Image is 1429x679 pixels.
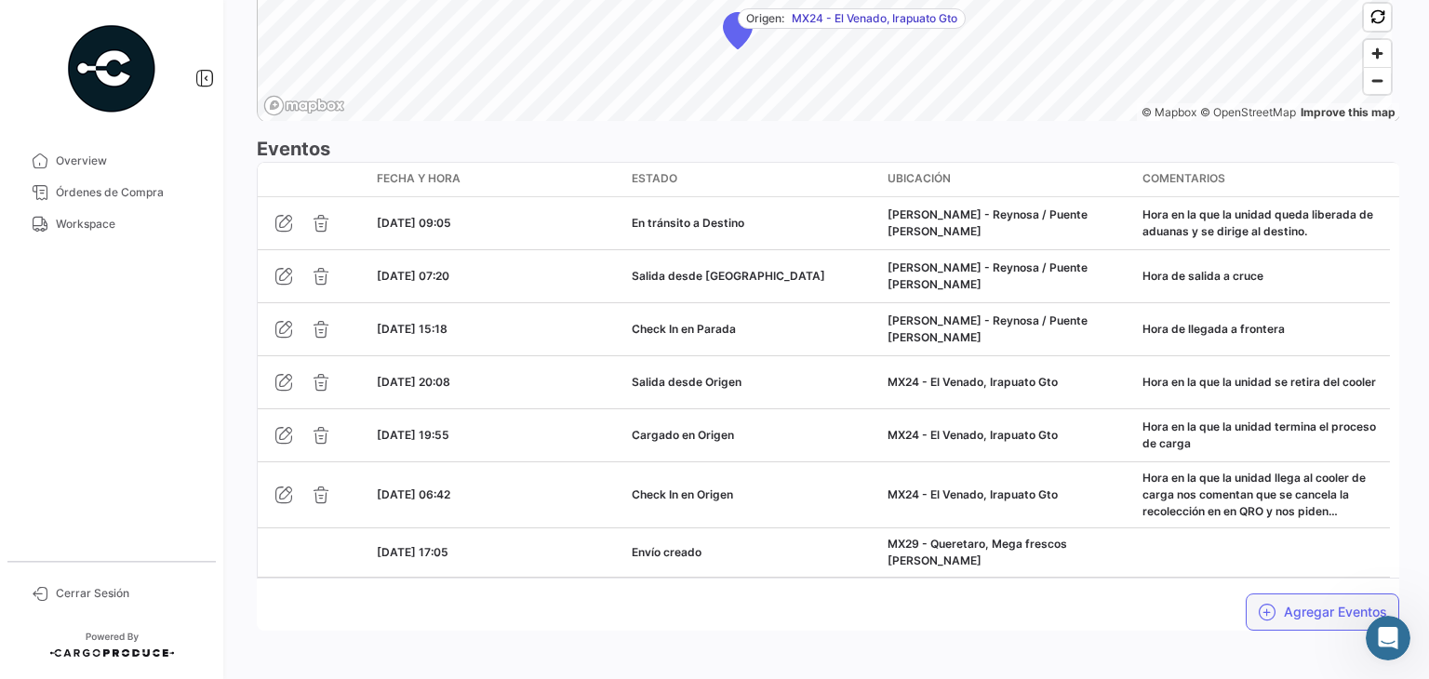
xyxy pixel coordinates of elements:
[632,215,872,232] div: En tránsito a Destino
[377,487,450,501] span: [DATE] 06:42
[632,170,677,187] span: Estado
[15,177,208,208] a: Órdenes de Compra
[377,428,449,442] span: [DATE] 19:55
[253,30,290,67] div: Profile image for Juan
[78,295,323,310] span: tan bein al operador [PERSON_NAME]
[1142,419,1382,452] div: Hora en la que la unidad termina el proceso de carga
[56,184,201,201] span: Órdenes de Compra
[257,136,1399,162] h3: Eventos
[880,163,1135,196] datatable-header-cell: Ubicación
[888,536,1128,569] div: MX29 - Queretaro, Mega frescos [PERSON_NAME]
[56,216,201,233] span: Workspace
[263,95,345,116] a: Mapbox logo
[1364,68,1391,94] span: Zoom out
[1246,593,1399,631] button: Agregar Eventos
[320,30,354,63] div: Cerrar
[632,268,872,285] div: Salida desde [GEOGRAPHIC_DATA]
[888,374,1128,391] div: MX24 - El Venado, Irapuato Gto
[248,554,309,567] span: Mensajes
[377,269,449,283] span: [DATE] 07:20
[377,375,450,389] span: [DATE] 20:08
[1301,105,1396,119] a: Map feedback
[15,145,208,177] a: Overview
[36,305,59,327] div: J
[377,545,448,559] span: [DATE] 17:05
[1200,105,1296,119] a: OpenStreetMap
[205,313,274,332] div: • Hace 18h
[369,163,624,196] datatable-header-cell: Fecha y Hora
[37,41,180,60] img: logo
[1142,374,1382,391] div: Hora en la que la unidad se retira del cooler
[888,313,1128,346] div: [PERSON_NAME] - Reynosa / Puente [PERSON_NAME]
[888,170,951,187] span: Ubicación
[65,22,158,115] img: powered-by.png
[37,132,335,164] p: [PERSON_NAME] 👋
[1142,268,1382,285] div: Hora de salida a cruce
[1364,40,1391,67] button: Zoom in
[50,305,73,327] div: A
[1142,105,1196,119] a: Mapbox
[1142,206,1382,240] div: Hora en la que la unidad queda liberada de aduanas y se dirige al destino.
[632,321,872,338] div: Check In en Parada
[723,12,753,49] div: Map marker
[1142,470,1382,520] div: Hora en la que la unidad llega al cooler de carga nos comentan que se cancela la recolección en e...
[632,544,872,561] div: Envío creado
[632,486,872,503] div: Check In en Origen
[1364,67,1391,94] button: Zoom out
[632,427,872,444] div: Cargado en Origen
[377,322,447,336] span: [DATE] 15:18
[888,427,1128,444] div: MX24 - El Venado, Irapuato Gto
[19,357,354,408] div: Envíanos un mensaje
[73,554,114,567] span: Inicio
[888,260,1128,293] div: [PERSON_NAME] - Reynosa / Puente [PERSON_NAME]
[218,30,255,67] div: Profile image for Andrielle
[186,508,372,582] button: Mensajes
[746,10,784,27] span: Origen:
[38,266,334,286] div: Mensaje reciente
[888,206,1128,240] div: [PERSON_NAME] - Reynosa / Puente [PERSON_NAME]
[1142,321,1382,338] div: Hora de llegada a frontera
[1366,616,1410,660] iframe: Intercom live chat
[37,164,335,227] p: ¿Cómo podemos ayudarte?
[1142,170,1225,187] span: Comentarios
[377,170,461,187] span: Fecha y Hora
[38,373,311,393] div: Envíanos un mensaje
[1135,163,1390,196] datatable-header-cell: Comentarios
[56,153,201,169] span: Overview
[792,10,957,27] span: MX24 - El Venado, Irapuato Gto
[15,208,208,240] a: Workspace
[888,486,1128,503] div: MX24 - El Venado, Irapuato Gto
[624,163,879,196] datatable-header-cell: Estado
[56,585,201,602] span: Cerrar Sesión
[377,216,451,230] span: [DATE] 09:05
[19,250,354,348] div: Mensaje recienteJAtan bein al operador [PERSON_NAME]Cargo Produce Inc.•Hace 18h
[632,374,872,391] div: Salida desde Origen
[78,313,201,332] div: Cargo Produce Inc.
[20,278,353,347] div: JAtan bein al operador [PERSON_NAME]Cargo Produce Inc.•Hace 18h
